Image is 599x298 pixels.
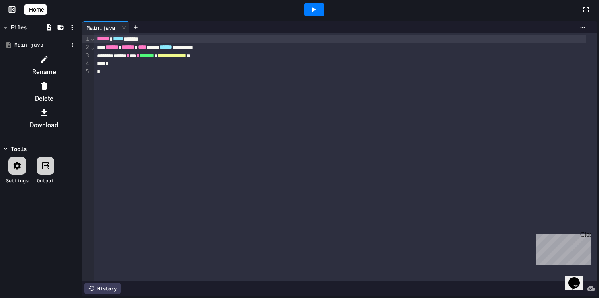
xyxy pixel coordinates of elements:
div: Main.java [82,23,119,32]
div: Main.java [14,41,68,49]
iframe: chat widget [565,266,591,290]
span: Fold line [90,44,94,50]
iframe: chat widget [532,231,591,265]
div: Settings [6,177,29,184]
li: Download [10,106,78,132]
div: Files [11,23,27,31]
span: Home [29,6,44,14]
div: 4 [82,60,90,68]
div: Tools [11,145,27,153]
a: Home [24,4,47,15]
div: Chat with us now!Close [3,3,55,51]
div: History [84,283,121,294]
div: 3 [82,52,90,60]
span: Fold line [90,35,94,42]
li: Rename [10,53,78,79]
div: Output [37,177,54,184]
div: 1 [82,35,90,43]
li: Delete [10,80,78,105]
div: 2 [82,43,90,52]
div: 5 [82,68,90,76]
div: Main.java [82,21,129,33]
